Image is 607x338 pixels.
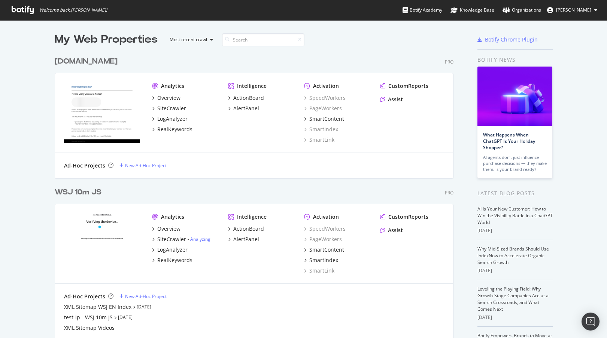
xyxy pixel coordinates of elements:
[237,213,267,221] div: Intelligence
[503,6,541,14] div: Organizations
[450,6,494,14] div: Knowledge Base
[233,94,264,102] div: ActionBoard
[55,32,158,47] div: My Web Properties
[152,94,180,102] a: Overview
[157,236,186,243] div: SiteCrawler
[118,314,133,320] a: [DATE]
[161,82,184,90] div: Analytics
[477,246,549,265] a: Why Mid-Sized Brands Should Use IndexNow to Accelerate Organic Search Growth
[309,246,344,254] div: SmartContent
[228,105,259,112] a: AlertPanel
[309,256,338,264] div: SmartIndex
[233,236,259,243] div: AlertPanel
[228,225,264,233] a: ActionBoard
[152,246,188,254] a: LogAnalyzer
[39,7,107,13] span: Welcome back, [PERSON_NAME] !
[477,56,553,64] div: Botify news
[388,96,403,103] div: Assist
[164,34,216,46] button: Most recent crawl
[304,126,338,133] a: SmartIndex
[380,96,403,103] a: Assist
[388,82,428,90] div: CustomReports
[304,246,344,254] a: SmartContent
[309,115,344,123] div: SmartContent
[125,293,167,299] div: New Ad-Hoc Project
[157,126,192,133] div: RealKeywords
[228,94,264,102] a: ActionBoard
[137,304,151,310] a: [DATE]
[477,36,538,43] a: Botify Chrome Plugin
[388,213,428,221] div: CustomReports
[55,56,121,67] a: [DOMAIN_NAME]
[64,293,105,300] div: Ad-Hoc Projects
[233,225,264,233] div: ActionBoard
[125,162,167,169] div: New Ad-Hoc Project
[380,82,428,90] a: CustomReports
[64,82,140,143] img: Investor.com
[64,213,140,274] img: www.Wsj.com
[152,236,210,243] a: SiteCrawler- Analyzing
[157,105,186,112] div: SiteCrawler
[64,324,115,332] a: XML Sitemap Videos
[477,206,553,225] a: AI Is Your New Customer: How to Win the Visibility Battle in a ChatGPT World
[157,246,188,254] div: LogAnalyzer
[161,213,184,221] div: Analytics
[477,189,553,197] div: Latest Blog Posts
[55,187,104,198] a: WSJ 10m JS
[304,236,342,243] a: PageWorkers
[304,115,344,123] a: SmartContent
[152,225,180,233] a: Overview
[152,256,192,264] a: RealKeywords
[152,105,186,112] a: SiteCrawler
[152,126,192,133] a: RealKeywords
[541,4,603,16] button: [PERSON_NAME]
[157,94,180,102] div: Overview
[157,256,192,264] div: RealKeywords
[304,267,334,274] a: SmartLink
[388,227,403,234] div: Assist
[445,59,453,65] div: Pro
[157,225,180,233] div: Overview
[304,94,346,102] a: SpeedWorkers
[485,36,538,43] div: Botify Chrome Plugin
[304,105,342,112] a: PageWorkers
[64,303,131,311] div: XML Sitemap WSJ EN Index
[483,154,547,172] div: AI agents don’t just influence purchase decisions — they make them. Is your brand ready?
[313,213,339,221] div: Activation
[380,227,403,234] a: Assist
[304,225,346,233] a: SpeedWorkers
[403,6,442,14] div: Botify Academy
[222,33,304,46] input: Search
[157,115,188,123] div: LogAnalyzer
[477,314,553,321] div: [DATE]
[64,314,113,321] a: test-ip - WSJ 10m JS
[170,37,207,42] div: Most recent crawl
[582,313,600,331] div: Open Intercom Messenger
[55,56,118,67] div: [DOMAIN_NAME]
[64,162,105,169] div: Ad-Hoc Projects
[556,7,591,13] span: Jolie Blaise
[304,256,338,264] a: SmartIndex
[477,267,553,274] div: [DATE]
[55,187,101,198] div: WSJ 10m JS
[237,82,267,90] div: Intelligence
[445,190,453,196] div: Pro
[483,132,535,151] a: What Happens When ChatGPT Is Your Holiday Shopper?
[380,213,428,221] a: CustomReports
[152,115,188,123] a: LogAnalyzer
[313,82,339,90] div: Activation
[477,227,553,234] div: [DATE]
[304,136,334,144] a: SmartLink
[188,236,210,242] div: -
[119,293,167,299] a: New Ad-Hoc Project
[119,162,167,169] a: New Ad-Hoc Project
